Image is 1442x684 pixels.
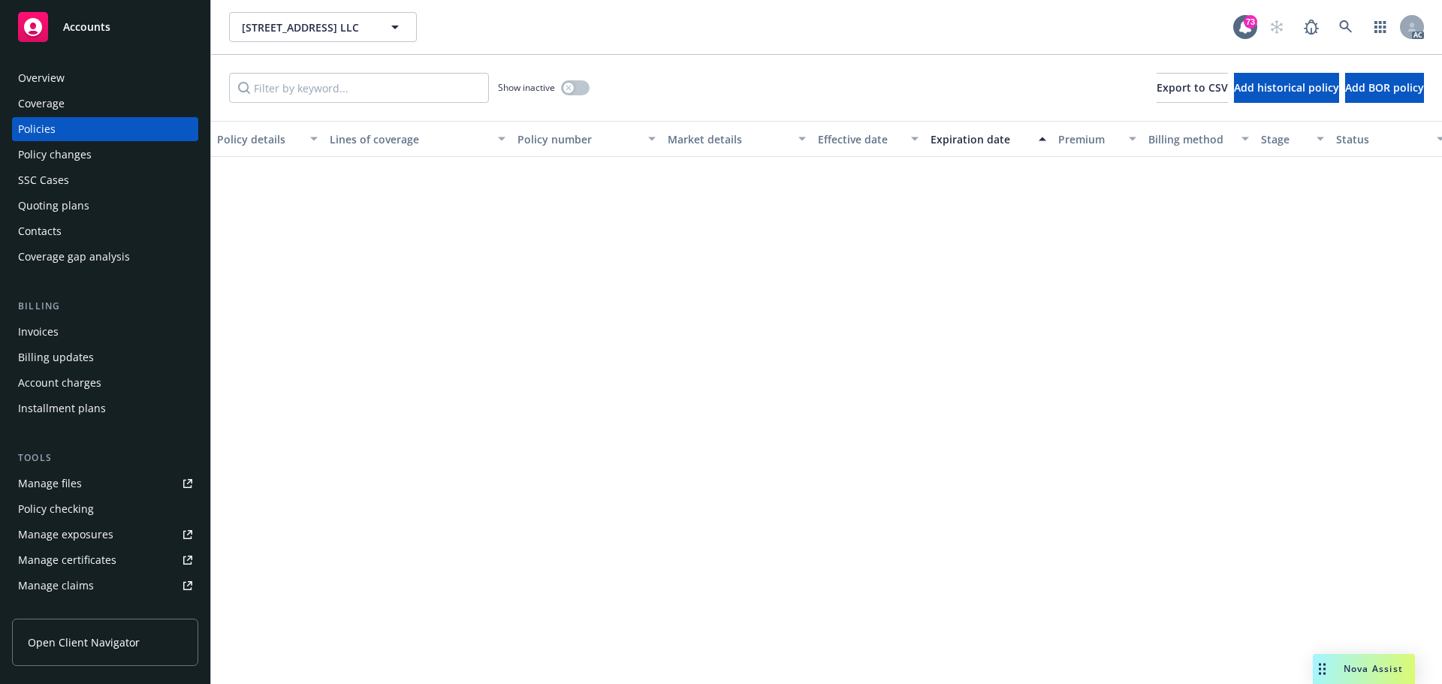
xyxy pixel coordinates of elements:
div: 73 [1244,15,1257,29]
div: Premium [1058,131,1120,147]
a: Accounts [12,6,198,48]
button: Add historical policy [1234,73,1339,103]
div: Policy changes [18,143,92,167]
button: Market details [662,121,812,157]
div: Drag to move [1313,654,1332,684]
button: Premium [1052,121,1142,157]
button: [STREET_ADDRESS] LLC [229,12,417,42]
button: Effective date [812,121,925,157]
a: Manage certificates [12,548,198,572]
span: [STREET_ADDRESS] LLC [242,20,372,35]
div: Manage exposures [18,523,113,547]
div: Effective date [818,131,902,147]
div: Policies [18,117,56,141]
a: Policies [12,117,198,141]
div: Expiration date [931,131,1030,147]
span: Accounts [63,21,110,33]
div: Policy number [517,131,639,147]
a: Start snowing [1262,12,1292,42]
span: Add BOR policy [1345,80,1424,95]
button: Policy details [211,121,324,157]
button: Billing method [1142,121,1255,157]
div: Billing [12,299,198,314]
div: Invoices [18,320,59,344]
div: Policy checking [18,497,94,521]
a: Overview [12,66,198,90]
div: Lines of coverage [330,131,489,147]
a: Policy checking [12,497,198,521]
button: Nova Assist [1313,654,1415,684]
button: Stage [1255,121,1330,157]
button: Policy number [511,121,662,157]
a: Account charges [12,371,198,395]
div: Stage [1261,131,1308,147]
a: Quoting plans [12,194,198,218]
div: Overview [18,66,65,90]
div: Manage files [18,472,82,496]
a: Billing updates [12,345,198,369]
span: Add historical policy [1234,80,1339,95]
div: Billing updates [18,345,94,369]
div: Quoting plans [18,194,89,218]
div: Coverage [18,92,65,116]
span: Nova Assist [1344,662,1403,675]
a: Contacts [12,219,198,243]
div: Tools [12,450,198,466]
span: Show inactive [498,81,555,94]
input: Filter by keyword... [229,73,489,103]
a: Installment plans [12,396,198,420]
div: Contacts [18,219,62,243]
a: Manage exposures [12,523,198,547]
div: Market details [668,131,789,147]
a: Manage files [12,472,198,496]
a: Coverage [12,92,198,116]
div: Policy details [217,131,301,147]
button: Expiration date [925,121,1052,157]
a: Invoices [12,320,198,344]
div: Account charges [18,371,101,395]
a: Manage claims [12,574,198,598]
a: Coverage gap analysis [12,245,198,269]
div: Coverage gap analysis [18,245,130,269]
a: Search [1331,12,1361,42]
div: Installment plans [18,396,106,420]
div: Manage claims [18,574,94,598]
a: Switch app [1365,12,1395,42]
span: Export to CSV [1157,80,1228,95]
div: Manage BORs [18,599,89,623]
a: Report a Bug [1296,12,1326,42]
button: Add BOR policy [1345,73,1424,103]
div: SSC Cases [18,168,69,192]
div: Billing method [1148,131,1232,147]
span: Open Client Navigator [28,634,140,650]
a: SSC Cases [12,168,198,192]
div: Status [1336,131,1428,147]
a: Manage BORs [12,599,198,623]
button: Export to CSV [1157,73,1228,103]
div: Manage certificates [18,548,116,572]
button: Lines of coverage [324,121,511,157]
a: Policy changes [12,143,198,167]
